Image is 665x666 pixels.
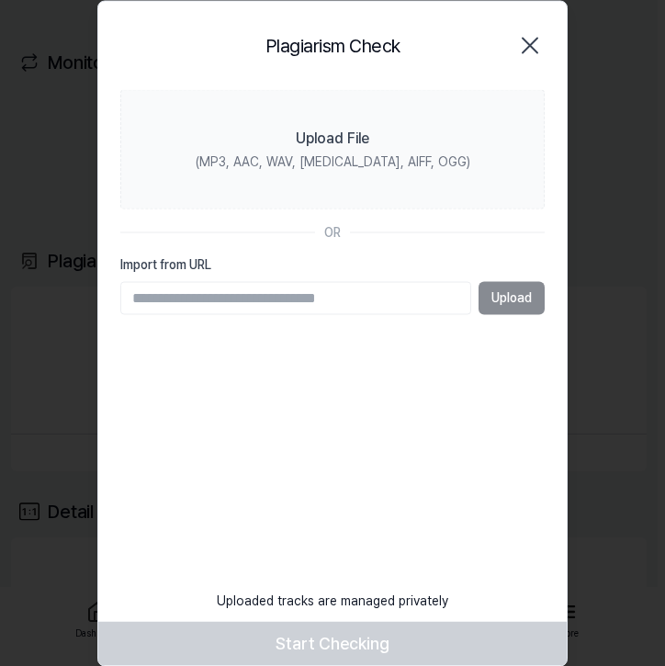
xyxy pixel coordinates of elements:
[324,223,341,242] div: OR
[206,581,459,621] div: Uploaded tracks are managed privately
[265,30,400,60] h2: Plagiarism Check
[296,127,369,149] div: Upload File
[120,255,545,274] label: Import from URL
[196,152,470,171] div: (MP3, AAC, WAV, [MEDICAL_DATA], AIFF, OGG)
